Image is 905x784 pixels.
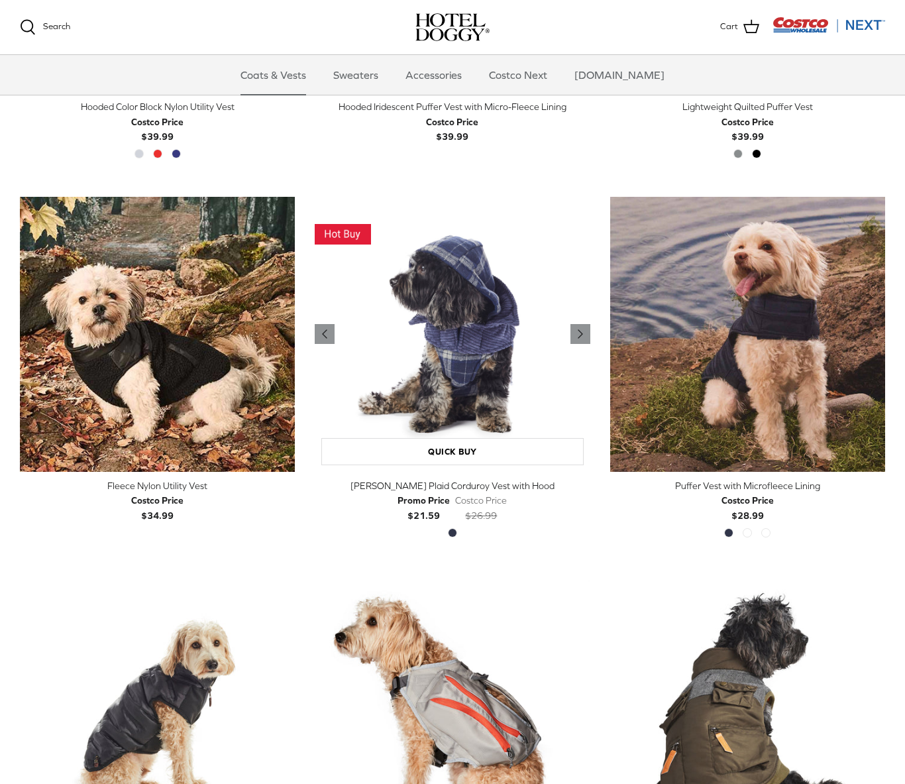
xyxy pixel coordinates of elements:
[562,55,676,95] a: [DOMAIN_NAME]
[415,13,490,41] a: hoteldoggy.com hoteldoggycom
[229,55,318,95] a: Coats & Vests
[720,19,759,36] a: Cart
[131,493,184,520] b: $34.99
[415,13,490,41] img: hoteldoggycom
[394,55,474,95] a: Accessories
[721,493,774,508] div: Costco Price
[20,99,295,114] div: Hooded Color Block Nylon Utility Vest
[477,55,559,95] a: Costco Next
[398,493,450,508] div: Promo Price
[720,20,738,34] span: Cart
[321,438,583,465] a: Quick buy
[610,478,885,493] div: Puffer Vest with Microfleece Lining
[610,99,885,114] div: Lightweight Quilted Puffer Vest
[20,478,295,523] a: Fleece Nylon Utility Vest Costco Price$34.99
[721,115,774,129] div: Costco Price
[20,99,295,144] a: Hooded Color Block Nylon Utility Vest Costco Price$39.99
[315,224,371,245] img: This Item Is A Hot Buy! Get it While the Deal is Good!
[721,115,774,142] b: $39.99
[772,25,885,35] a: Visit Costco Next
[610,478,885,523] a: Puffer Vest with Microfleece Lining Costco Price$28.99
[131,493,184,508] div: Costco Price
[315,324,335,344] a: Previous
[610,197,885,472] a: Puffer Vest with Microfleece Lining
[315,478,590,523] a: [PERSON_NAME] Plaid Corduroy Vest with Hood Promo Price$21.59 Costco Price$26.99
[398,493,450,520] b: $21.59
[610,99,885,144] a: Lightweight Quilted Puffer Vest Costco Price$39.99
[772,17,885,33] img: Costco Next
[321,55,390,95] a: Sweaters
[721,493,774,520] b: $28.99
[20,478,295,493] div: Fleece Nylon Utility Vest
[570,324,590,344] a: Previous
[43,21,70,31] span: Search
[315,197,590,472] a: Melton Plaid Corduroy Vest with Hood
[20,197,295,472] a: Fleece Nylon Utility Vest
[315,478,590,493] div: [PERSON_NAME] Plaid Corduroy Vest with Hood
[20,19,70,35] a: Search
[131,115,184,142] b: $39.99
[131,115,184,129] div: Costco Price
[315,99,590,114] div: Hooded Iridescent Puffer Vest with Micro-Fleece Lining
[465,510,497,521] s: $26.99
[426,115,478,129] div: Costco Price
[455,493,507,508] div: Costco Price
[315,99,590,144] a: Hooded Iridescent Puffer Vest with Micro-Fleece Lining Costco Price$39.99
[426,115,478,142] b: $39.99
